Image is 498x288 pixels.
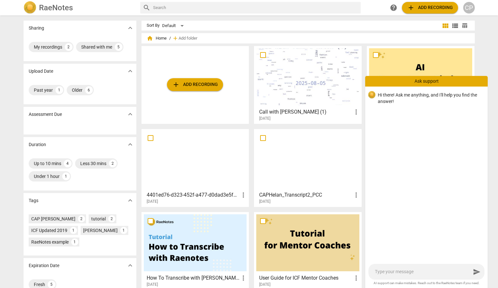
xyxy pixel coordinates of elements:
h3: 4401ed76-d323-452f-a477-d0dad3e5f593 [147,191,240,199]
img: Logo [24,1,36,14]
div: Past year [34,87,53,93]
h3: CAPHelan_Transcript2_PCC [259,191,352,199]
div: 4 [64,160,72,167]
span: Add folder [179,36,197,41]
div: 2 [108,215,115,222]
a: LogoRaeNotes [24,1,135,14]
div: 2 [109,160,117,167]
div: 2 [78,215,85,222]
div: CAP [PERSON_NAME] [31,216,75,222]
div: 1 [55,86,63,94]
button: Show more [125,196,135,205]
div: 2 [65,43,73,51]
span: send [473,268,481,276]
p: Hi there! Ask me anything, and I'll help you find the answer! [378,92,483,105]
h3: Call with Tamara Koton (1) [259,108,352,116]
input: Search [153,3,358,13]
button: Show more [125,66,135,76]
div: Older [72,87,83,93]
span: [DATE] [259,282,270,287]
span: expand_more [126,141,134,148]
div: Default [162,21,186,31]
span: add [172,81,180,88]
span: expand_more [126,67,134,75]
div: 6 [85,86,93,94]
div: tutorial [91,216,106,222]
button: Upload [402,2,458,14]
p: Upload Date [29,68,53,75]
a: Help [388,2,399,14]
span: expand_more [126,262,134,269]
div: Shared with me [81,44,112,50]
div: Ask support [365,76,488,86]
span: more_vert [352,191,360,199]
div: 1 [120,227,127,234]
span: search [143,4,151,12]
span: / [169,36,171,41]
a: How To Transcribe with [PERSON_NAME][DATE] [144,214,247,287]
button: CP [463,2,475,14]
span: help [390,4,397,12]
p: Tags [29,197,38,204]
span: more_vert [352,274,360,282]
span: expand_more [126,197,134,204]
span: expand_more [126,110,134,118]
p: Duration [29,141,46,148]
span: [DATE] [259,199,270,204]
p: Sharing [29,25,44,32]
span: more_vert [239,191,247,199]
div: My recordings [34,44,62,50]
span: AI support can make mistakes. Reach out to the RaeNotes team if you need. [370,281,483,285]
span: add [172,35,179,42]
button: Show more [125,140,135,149]
span: add [407,4,415,12]
button: Show more [125,109,135,119]
img: 07265d9b138777cce26606498f17c26b.svg [368,91,376,99]
span: [DATE] [259,116,270,121]
span: view_list [451,22,459,30]
button: Upload [167,78,223,91]
span: Add recording [407,4,453,12]
div: ICF Updated 2019 [31,227,67,234]
button: Tile view [441,21,450,31]
div: 1 [70,227,77,234]
p: Expiration Date [29,262,59,269]
div: RaeNotes example [31,239,69,245]
a: Call with [PERSON_NAME] (1)[DATE] [256,48,359,121]
div: 1 [71,238,78,246]
p: Assessment Due [29,111,62,118]
button: Show more [125,23,135,33]
span: table_chart [462,23,468,29]
span: [DATE] [147,199,158,204]
span: expand_more [126,24,134,32]
span: Add recording [172,81,218,88]
div: Sort By [147,23,160,28]
button: List view [450,21,460,31]
a: CAPHelan_Transcript2_PCC[DATE] [256,131,359,204]
div: Less 30 mins [80,160,106,167]
button: Send [471,266,483,278]
div: 5 [115,43,122,51]
button: Table view [460,21,470,31]
div: Up to 10 mins [34,160,61,167]
div: 1 [62,172,70,180]
div: Under 1 hour [34,173,60,180]
div: [PERSON_NAME] [83,227,118,234]
span: home [147,35,153,42]
a: 4401ed76-d323-452f-a477-d0dad3e5f593[DATE] [144,131,247,204]
span: view_module [442,22,449,30]
h3: How To Transcribe with RaeNotes [147,274,240,282]
span: [DATE] [147,282,158,287]
button: Show more [125,261,135,270]
h3: User Guide for ICF Mentor Coaches [259,274,352,282]
span: Home [147,35,167,42]
h2: RaeNotes [39,3,73,12]
div: Fresh [34,281,45,288]
a: User Guide for ICF Mentor Coaches[DATE] [256,214,359,287]
span: more_vert [239,274,247,282]
span: more_vert [352,108,360,116]
a: Demo: AI Competency Finder[DATE] [369,48,472,121]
